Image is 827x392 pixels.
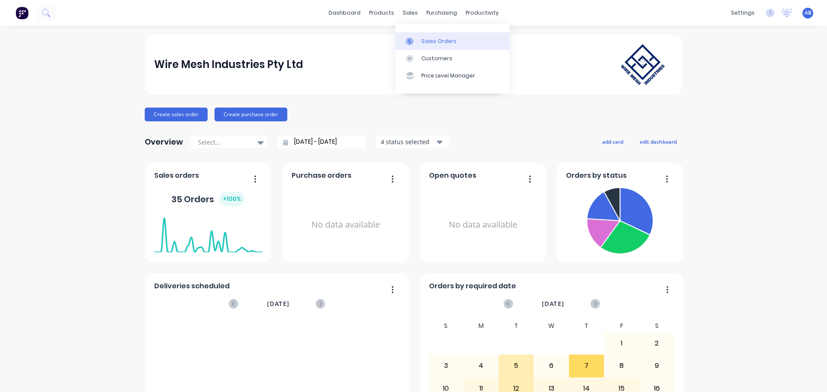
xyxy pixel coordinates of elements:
[534,320,569,332] div: W
[534,355,569,377] div: 6
[145,133,183,151] div: Overview
[292,184,400,265] div: No data available
[154,170,199,181] span: Sales orders
[292,170,351,181] span: Purchase orders
[395,32,510,49] a: Sales Orders
[805,9,811,17] span: AB
[569,355,604,377] div: 7
[429,281,516,291] span: Orders by required date
[324,6,365,19] a: dashboard
[145,108,208,121] button: Create sales order
[727,6,759,19] div: settings
[422,6,461,19] div: purchasing
[569,320,604,332] div: T
[463,320,499,332] div: M
[215,108,287,121] button: Create purchase order
[154,56,303,73] div: Wire Mesh Industries Pty Ltd
[381,137,435,146] div: 4 status selected
[612,36,673,93] img: Wire Mesh Industries Pty Ltd
[461,6,503,19] div: productivity
[171,192,245,206] div: 35 Orders
[267,299,289,309] span: [DATE]
[429,320,464,332] div: S
[634,136,682,147] button: edit dashboard
[499,320,534,332] div: T
[640,355,674,377] div: 9
[429,170,476,181] span: Open quotes
[421,37,457,45] div: Sales Orders
[398,6,422,19] div: sales
[429,355,463,377] div: 3
[421,55,452,62] div: Customers
[604,333,639,354] div: 1
[376,136,449,148] button: 4 status selected
[429,184,537,265] div: No data available
[365,6,398,19] div: products
[16,6,28,19] img: Factory
[604,320,639,332] div: F
[395,50,510,67] a: Customers
[566,170,627,181] span: Orders by status
[499,355,534,377] div: 5
[421,72,475,80] div: Price Level Manager
[604,355,639,377] div: 8
[464,355,498,377] div: 4
[542,299,564,309] span: [DATE]
[219,192,245,206] div: + 100 %
[639,320,675,332] div: S
[597,136,629,147] button: add card
[395,67,510,84] a: Price Level Manager
[640,333,674,354] div: 2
